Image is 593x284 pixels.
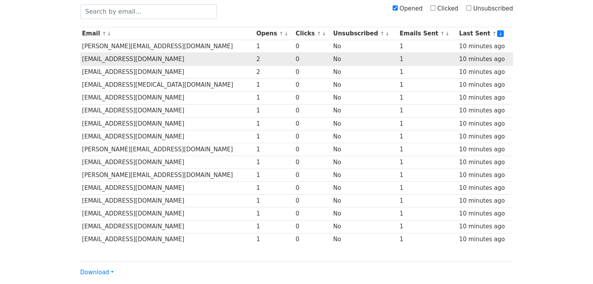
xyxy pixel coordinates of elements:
input: Opened [393,5,398,11]
th: Unsubscribed [331,27,398,40]
td: 1 [255,207,294,220]
a: ↓ [445,31,450,37]
td: No [331,195,398,207]
td: 1 [255,143,294,156]
label: Unsubscribed [466,4,513,13]
td: No [331,220,398,233]
td: 0 [294,91,331,104]
td: 0 [294,79,331,91]
td: No [331,182,398,195]
iframe: Chat Widget [554,247,593,284]
a: ↑ [440,31,444,37]
td: 0 [294,117,331,130]
td: 1 [255,117,294,130]
td: No [331,53,398,66]
td: [PERSON_NAME][EMAIL_ADDRESS][DOMAIN_NAME] [80,169,255,182]
td: [PERSON_NAME][EMAIL_ADDRESS][DOMAIN_NAME] [80,40,255,53]
input: Unsubscribed [466,5,471,11]
td: 10 minutes ago [457,40,513,53]
td: No [331,66,398,79]
td: [EMAIL_ADDRESS][DOMAIN_NAME] [80,233,255,246]
td: 1 [255,91,294,104]
td: 1 [398,130,457,143]
td: 10 minutes ago [457,220,513,233]
td: 1 [398,53,457,66]
td: 10 minutes ago [457,233,513,246]
td: 1 [398,156,457,169]
td: 0 [294,156,331,169]
td: 0 [294,182,331,195]
td: 10 minutes ago [457,182,513,195]
td: 10 minutes ago [457,207,513,220]
td: [EMAIL_ADDRESS][DOMAIN_NAME] [80,130,255,143]
td: 1 [255,195,294,207]
td: 1 [398,104,457,117]
td: 1 [398,182,457,195]
th: Clicks [294,27,331,40]
td: 1 [398,233,457,246]
th: Last Sent [457,27,513,40]
td: 10 minutes ago [457,104,513,117]
a: ↓ [284,31,289,37]
td: [EMAIL_ADDRESS][DOMAIN_NAME] [80,66,255,79]
td: 1 [255,220,294,233]
td: 10 minutes ago [457,156,513,169]
td: 1 [255,169,294,182]
td: [EMAIL_ADDRESS][DOMAIN_NAME] [80,53,255,66]
td: 0 [294,143,331,156]
td: 1 [398,195,457,207]
a: ↓ [107,31,112,37]
a: ↑ [279,31,283,37]
td: [EMAIL_ADDRESS][DOMAIN_NAME] [80,207,255,220]
td: 1 [398,220,457,233]
td: 1 [398,143,457,156]
td: 10 minutes ago [457,195,513,207]
td: 1 [255,40,294,53]
td: 10 minutes ago [457,53,513,66]
a: ↑ [317,31,321,37]
td: No [331,130,398,143]
td: 10 minutes ago [457,130,513,143]
td: No [331,104,398,117]
td: 0 [294,66,331,79]
th: Email [80,27,255,40]
td: [EMAIL_ADDRESS][MEDICAL_DATA][DOMAIN_NAME] [80,79,255,91]
td: 1 [398,117,457,130]
td: [EMAIL_ADDRESS][DOMAIN_NAME] [80,156,255,169]
td: 1 [255,130,294,143]
td: No [331,207,398,220]
td: [EMAIL_ADDRESS][DOMAIN_NAME] [80,91,255,104]
td: 0 [294,169,331,182]
td: 1 [398,169,457,182]
td: No [331,169,398,182]
td: 0 [294,220,331,233]
td: No [331,143,398,156]
td: 0 [294,130,331,143]
a: ↑ [102,31,106,37]
label: Opened [393,4,423,13]
th: Emails Sent [398,27,457,40]
a: Download [80,269,114,276]
td: 0 [294,233,331,246]
td: No [331,156,398,169]
a: ↓ [385,31,389,37]
td: 2 [255,66,294,79]
td: 10 minutes ago [457,143,513,156]
td: 1 [398,40,457,53]
td: 10 minutes ago [457,79,513,91]
td: 0 [294,195,331,207]
td: 10 minutes ago [457,117,513,130]
td: 1 [398,91,457,104]
td: [EMAIL_ADDRESS][DOMAIN_NAME] [80,195,255,207]
th: Opens [255,27,294,40]
td: No [331,233,398,246]
td: 1 [255,182,294,195]
a: ↓ [497,30,504,37]
td: 1 [255,104,294,117]
td: No [331,40,398,53]
td: [PERSON_NAME][EMAIL_ADDRESS][DOMAIN_NAME] [80,143,255,156]
td: [EMAIL_ADDRESS][DOMAIN_NAME] [80,117,255,130]
td: 1 [398,79,457,91]
a: ↓ [322,31,326,37]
